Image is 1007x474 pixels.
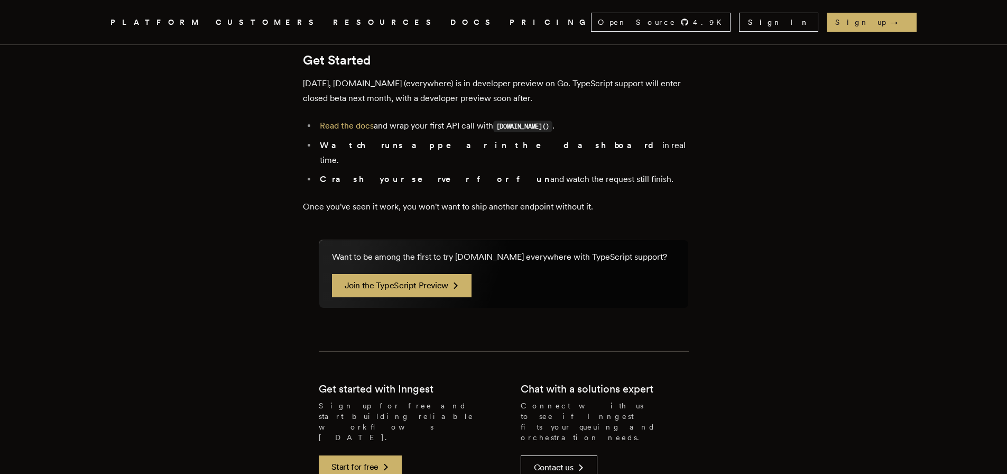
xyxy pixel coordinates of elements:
button: RESOURCES [333,16,438,29]
span: Open Source [598,17,676,28]
a: Sign up [827,13,917,32]
a: Read the docs [320,121,374,131]
strong: Watch runs appear in the dashboard [320,140,662,150]
p: Sign up for free and start building reliable workflows [DATE]. [319,400,487,443]
span: → [890,17,908,28]
p: [DATE], [DOMAIN_NAME] (everywhere) is in developer preview on Go. TypeScript support will enter c... [303,76,705,106]
a: DOCS [450,16,497,29]
p: Want to be among the first to try [DOMAIN_NAME] everywhere with TypeScript support? [332,251,667,263]
p: Once you've seen it work, you won't want to ship another endpoint without it. [303,199,705,214]
p: Connect with us to see if Inngest fits your queuing and orchestration needs. [521,400,689,443]
strong: Crash your server for fun [320,174,550,184]
a: CUSTOMERS [216,16,320,29]
h2: Get started with Inngest [319,381,433,396]
button: PLATFORM [110,16,203,29]
a: Join the TypeScript Preview [332,274,472,297]
h2: Chat with a solutions expert [521,381,653,396]
li: and wrap your first API call with . [317,118,705,134]
a: PRICING [510,16,591,29]
a: Sign In [739,13,818,32]
li: in real time. [317,138,705,168]
span: 4.9 K [693,17,728,28]
h2: Get Started [303,53,705,68]
code: [DOMAIN_NAME]() [493,121,553,132]
li: and watch the request still finish. [317,172,705,187]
